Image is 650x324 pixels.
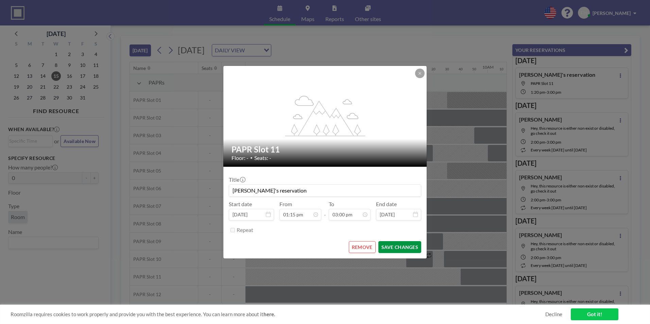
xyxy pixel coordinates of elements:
h2: PAPR Slot 11 [232,144,419,155]
label: Repeat [237,227,253,233]
label: Title [229,176,245,183]
span: Seats: - [254,155,271,161]
label: End date [376,201,397,208]
span: - [324,203,326,218]
a: Decline [545,311,562,318]
button: REMOVE [349,241,376,253]
button: SAVE CHANGES [378,241,421,253]
label: To [329,201,334,208]
a: here. [263,311,275,317]
label: Start date [229,201,252,208]
label: From [279,201,292,208]
span: Floor: - [232,155,249,161]
g: flex-grow: 1.2; [285,95,365,136]
span: • [250,155,253,160]
a: Got it! [571,308,618,320]
span: Roomzilla requires cookies to work properly and provide you with the best experience. You can lea... [11,311,545,318]
input: (No title) [229,185,421,196]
